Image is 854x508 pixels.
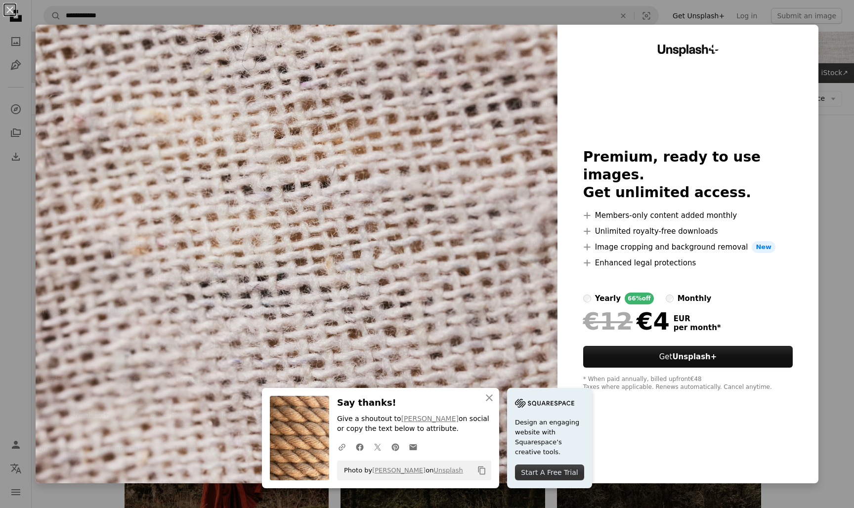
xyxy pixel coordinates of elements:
[515,465,584,480] div: Start A Free Trial
[339,463,463,478] span: Photo by on
[583,210,793,221] li: Members-only content added monthly
[473,462,490,479] button: Copy to clipboard
[583,295,591,302] input: yearly66%off
[337,414,491,434] p: Give a shoutout to on social or copy the text below to attribute.
[752,241,775,253] span: New
[507,388,592,488] a: Design an engaging website with Squarespace’s creative tools.Start A Free Trial
[433,466,463,474] a: Unsplash
[515,418,584,457] span: Design an engaging website with Squarespace’s creative tools.
[372,466,426,474] a: [PERSON_NAME]
[625,293,654,304] div: 66% off
[583,225,793,237] li: Unlimited royalty-free downloads
[666,295,674,302] input: monthly
[515,396,574,411] img: file-1705255347840-230a6ab5bca9image
[672,352,717,361] strong: Unsplash+
[583,257,793,269] li: Enhanced legal protections
[674,323,721,332] span: per month *
[351,437,369,457] a: Share on Facebook
[595,293,621,304] div: yearly
[404,437,422,457] a: Share over email
[401,415,459,423] a: [PERSON_NAME]
[583,308,670,334] div: €4
[369,437,386,457] a: Share on Twitter
[674,314,721,323] span: EUR
[583,308,633,334] span: €12
[386,437,404,457] a: Share on Pinterest
[583,241,793,253] li: Image cropping and background removal
[583,346,793,368] button: GetUnsplash+
[583,376,793,391] div: * When paid annually, billed upfront €48 Taxes where applicable. Renews automatically. Cancel any...
[678,293,712,304] div: monthly
[583,148,793,202] h2: Premium, ready to use images. Get unlimited access.
[337,396,491,410] h3: Say thanks!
